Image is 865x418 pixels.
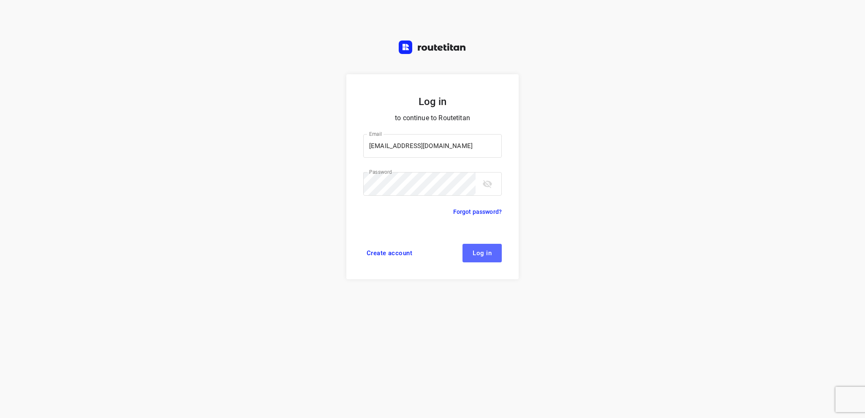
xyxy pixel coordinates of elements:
a: Create account [363,244,416,262]
a: Forgot password? [453,207,502,217]
button: toggle password visibility [479,175,496,192]
button: Log in [462,244,502,262]
img: Routetitan [399,40,466,54]
span: Log in [473,250,492,256]
a: Routetitan [399,40,466,56]
p: to continue to Routetitan [363,112,502,124]
h5: Log in [363,94,502,109]
span: Create account [367,250,412,256]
